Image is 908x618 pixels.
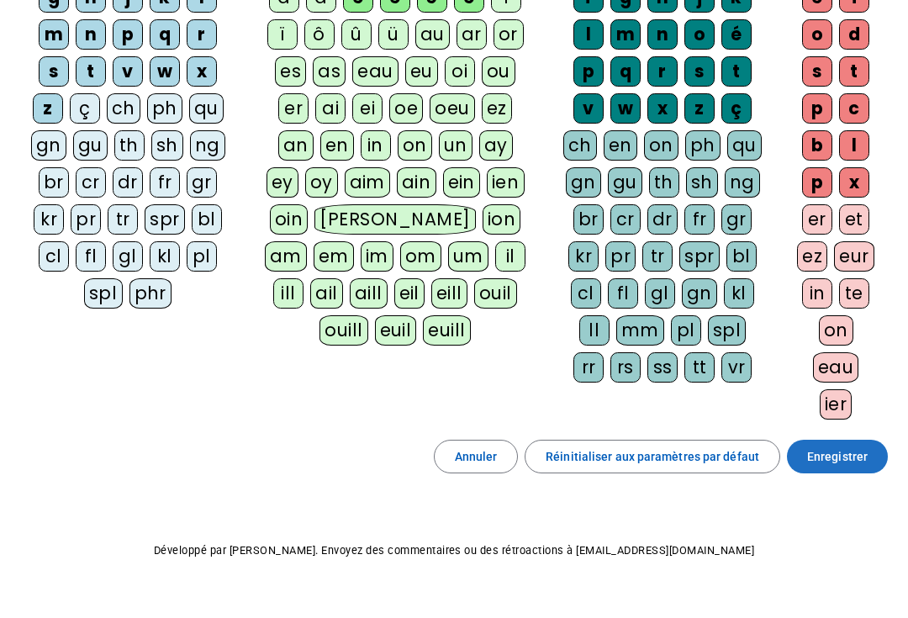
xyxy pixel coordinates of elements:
[479,130,513,161] div: ay
[39,56,69,87] div: s
[187,241,217,272] div: pl
[482,93,512,124] div: ez
[270,204,309,235] div: oin
[187,56,217,87] div: x
[721,19,752,50] div: é
[400,241,441,272] div: om
[839,204,869,235] div: et
[610,204,641,235] div: cr
[113,19,143,50] div: p
[352,56,399,87] div: eau
[563,130,597,161] div: ch
[76,19,106,50] div: n
[604,130,637,161] div: en
[304,19,335,50] div: ô
[275,56,306,87] div: es
[721,93,752,124] div: ç
[649,167,679,198] div: th
[605,241,636,272] div: pr
[682,278,717,309] div: gn
[487,167,525,198] div: ien
[482,56,515,87] div: ou
[76,241,106,272] div: fl
[610,93,641,124] div: w
[610,56,641,87] div: q
[76,56,106,87] div: t
[647,19,678,50] div: n
[431,278,467,309] div: eill
[724,278,754,309] div: kl
[305,167,338,198] div: oy
[375,315,417,346] div: euil
[267,19,298,50] div: ï
[189,93,224,124] div: qu
[114,130,145,161] div: th
[647,93,678,124] div: x
[151,130,183,161] div: sh
[108,204,138,235] div: tr
[726,241,757,272] div: bl
[839,19,869,50] div: d
[113,241,143,272] div: gl
[345,167,391,198] div: aim
[352,93,383,124] div: ei
[525,440,780,473] button: Réinitialiser aux paramètres par défaut
[187,19,217,50] div: r
[341,19,372,50] div: û
[113,167,143,198] div: dr
[494,19,524,50] div: or
[839,167,869,198] div: x
[448,241,488,272] div: um
[802,167,832,198] div: p
[31,130,66,161] div: gn
[107,93,140,124] div: ch
[389,93,423,124] div: oe
[423,315,470,346] div: euill
[394,278,425,309] div: eil
[314,204,475,235] div: [PERSON_NAME]
[579,315,610,346] div: ll
[571,278,601,309] div: cl
[76,167,106,198] div: cr
[150,56,180,87] div: w
[725,167,760,198] div: ng
[671,315,701,346] div: pl
[802,278,832,309] div: in
[708,315,747,346] div: spl
[721,56,752,87] div: t
[839,93,869,124] div: c
[684,204,715,235] div: fr
[679,241,720,272] div: spr
[398,130,432,161] div: on
[721,204,752,235] div: gr
[319,315,367,346] div: ouill
[430,93,475,124] div: oeu
[320,130,354,161] div: en
[802,130,832,161] div: b
[405,56,438,87] div: eu
[573,19,604,50] div: l
[84,278,123,309] div: spl
[686,167,718,198] div: sh
[802,56,832,87] div: s
[610,352,641,383] div: rs
[310,278,343,309] div: ail
[267,167,298,198] div: ey
[820,389,853,420] div: ier
[839,130,869,161] div: l
[608,278,638,309] div: fl
[315,93,346,124] div: ai
[573,56,604,87] div: p
[434,440,519,473] button: Annuler
[265,241,307,272] div: am
[445,56,475,87] div: oi
[147,93,182,124] div: ph
[787,440,888,473] button: Enregistrer
[647,352,678,383] div: ss
[314,241,354,272] div: em
[397,167,436,198] div: ain
[361,241,393,272] div: im
[608,167,642,198] div: gu
[684,56,715,87] div: s
[278,93,309,124] div: er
